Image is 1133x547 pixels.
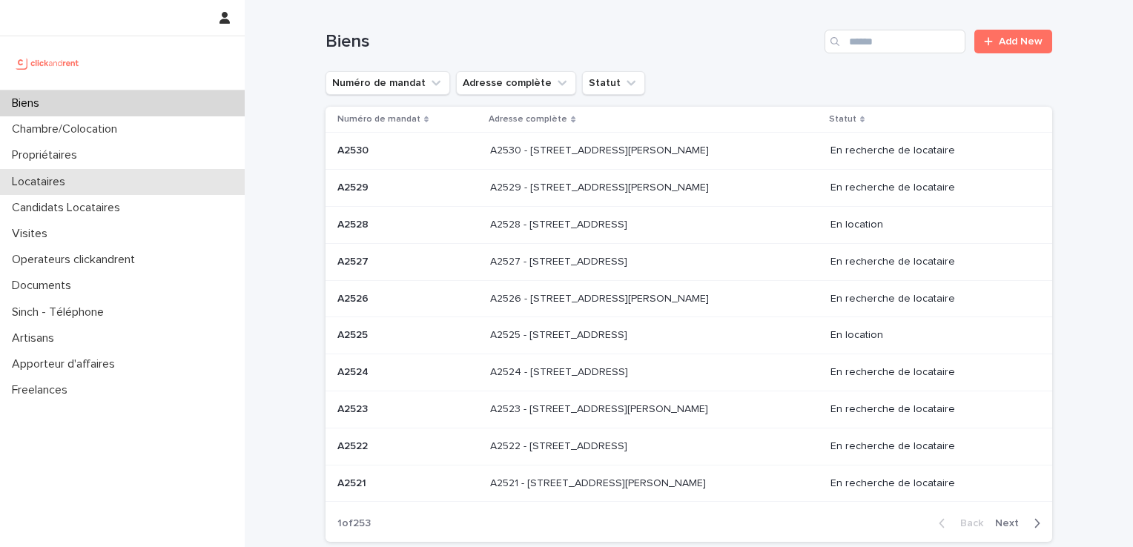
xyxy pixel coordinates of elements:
[490,363,631,379] p: A2524 - [STREET_ADDRESS]
[490,326,630,342] p: A2525 - [STREET_ADDRESS]
[337,142,371,157] p: A2530
[490,474,709,490] p: A2521 - 44 avenue François Mansart, Maisons-Laffitte 78600
[490,142,712,157] p: A2530 - [STREET_ADDRESS][PERSON_NAME]
[6,279,83,293] p: Documents
[12,48,84,78] img: UCB0brd3T0yccxBKYDjQ
[337,253,371,268] p: A2527
[326,133,1052,170] tr: A2530A2530 A2530 - [STREET_ADDRESS][PERSON_NAME]A2530 - [STREET_ADDRESS][PERSON_NAME] En recherch...
[825,30,965,53] input: Search
[490,179,712,194] p: A2529 - 14 rue Honoré de Balzac, Garges-lès-Gonesse 95140
[830,440,1028,453] p: En recherche de locataire
[337,290,371,305] p: A2526
[326,465,1052,502] tr: A2521A2521 A2521 - [STREET_ADDRESS][PERSON_NAME]A2521 - [STREET_ADDRESS][PERSON_NAME] En recherch...
[490,253,630,268] p: A2527 - [STREET_ADDRESS]
[974,30,1052,53] a: Add New
[830,256,1028,268] p: En recherche de locataire
[337,400,371,416] p: A2523
[582,71,645,95] button: Statut
[6,227,59,241] p: Visites
[326,391,1052,428] tr: A2523A2523 A2523 - [STREET_ADDRESS][PERSON_NAME]A2523 - [STREET_ADDRESS][PERSON_NAME] En recherch...
[337,111,420,127] p: Numéro de mandat
[830,293,1028,305] p: En recherche de locataire
[830,219,1028,231] p: En location
[326,354,1052,391] tr: A2524A2524 A2524 - [STREET_ADDRESS]A2524 - [STREET_ADDRESS] En recherche de locataire
[6,383,79,397] p: Freelances
[456,71,576,95] button: Adresse complète
[337,437,371,453] p: A2522
[830,145,1028,157] p: En recherche de locataire
[927,517,989,530] button: Back
[6,201,132,215] p: Candidats Locataires
[830,329,1028,342] p: En location
[490,290,712,305] p: A2526 - [STREET_ADDRESS][PERSON_NAME]
[829,111,856,127] p: Statut
[337,363,371,379] p: A2524
[6,122,129,136] p: Chambre/Colocation
[326,206,1052,243] tr: A2528A2528 A2528 - [STREET_ADDRESS]A2528 - [STREET_ADDRESS] En location
[6,175,77,189] p: Locataires
[6,148,89,162] p: Propriétaires
[489,111,567,127] p: Adresse complète
[490,437,630,453] p: A2522 - [STREET_ADDRESS]
[6,253,147,267] p: Operateurs clickandrent
[326,428,1052,465] tr: A2522A2522 A2522 - [STREET_ADDRESS]A2522 - [STREET_ADDRESS] En recherche de locataire
[337,216,371,231] p: A2528
[830,403,1028,416] p: En recherche de locataire
[6,96,51,110] p: Biens
[490,216,630,231] p: A2528 - [STREET_ADDRESS]
[6,331,66,345] p: Artisans
[995,518,1028,528] span: Next
[830,477,1028,490] p: En recherche de locataire
[999,36,1043,47] span: Add New
[326,31,819,53] h1: Biens
[337,474,369,490] p: A2521
[830,366,1028,379] p: En recherche de locataire
[989,517,1052,530] button: Next
[6,357,127,371] p: Apporteur d'affaires
[326,170,1052,207] tr: A2529A2529 A2529 - [STREET_ADDRESS][PERSON_NAME]A2529 - [STREET_ADDRESS][PERSON_NAME] En recherch...
[490,400,711,416] p: A2523 - 18 quai Alphonse Le Gallo, Boulogne-Billancourt 92100
[326,71,450,95] button: Numéro de mandat
[337,326,371,342] p: A2525
[337,179,371,194] p: A2529
[326,280,1052,317] tr: A2526A2526 A2526 - [STREET_ADDRESS][PERSON_NAME]A2526 - [STREET_ADDRESS][PERSON_NAME] En recherch...
[326,243,1052,280] tr: A2527A2527 A2527 - [STREET_ADDRESS]A2527 - [STREET_ADDRESS] En recherche de locataire
[326,317,1052,354] tr: A2525A2525 A2525 - [STREET_ADDRESS]A2525 - [STREET_ADDRESS] En location
[326,505,383,542] p: 1 of 253
[6,305,116,319] p: Sinch - Téléphone
[951,518,983,528] span: Back
[830,182,1028,194] p: En recherche de locataire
